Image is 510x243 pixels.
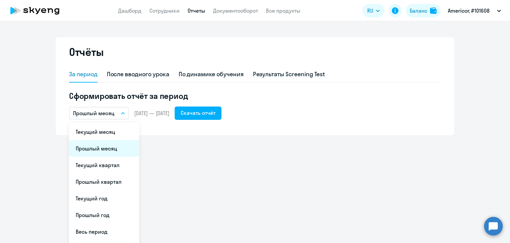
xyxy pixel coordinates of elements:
[430,7,437,14] img: balance
[69,70,98,79] div: За период
[213,7,258,14] a: Документооборот
[181,109,215,117] div: Скачать отчёт
[175,107,221,120] button: Скачать отчёт
[107,70,169,79] div: После вводного урока
[134,110,169,117] span: [DATE] — [DATE]
[69,107,129,120] button: Прошлый месяц
[69,45,104,59] h2: Отчёты
[188,7,205,14] a: Отчеты
[253,70,325,79] div: Результаты Screening Test
[149,7,180,14] a: Сотрудники
[73,109,115,117] p: Прошлый месяц
[118,7,141,14] a: Дашборд
[179,70,244,79] div: По динамике обучения
[406,4,441,17] button: Балансbalance
[363,4,384,17] button: RU
[410,7,427,15] div: Баланс
[266,7,300,14] a: Все продукты
[69,91,441,101] h5: Сформировать отчёт за период
[367,7,373,15] span: RU
[448,7,489,15] p: Americor, #101608
[445,3,504,19] button: Americor, #101608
